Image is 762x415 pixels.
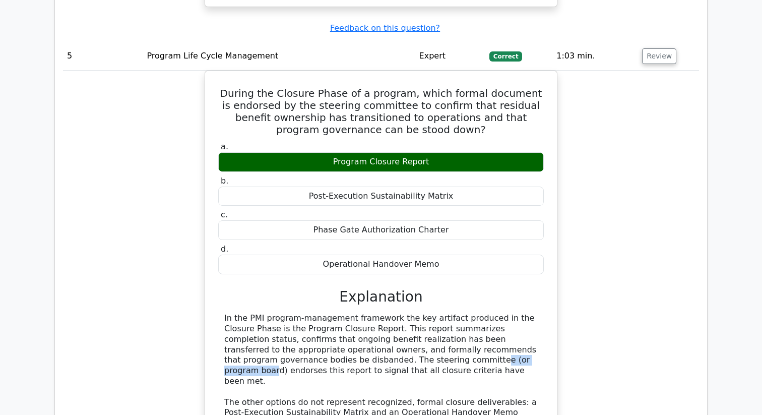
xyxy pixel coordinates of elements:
span: a. [221,142,228,151]
span: b. [221,176,228,186]
td: Program Life Cycle Management [143,42,415,71]
span: c. [221,210,228,219]
div: Phase Gate Authorization Charter [218,220,544,240]
button: Review [642,48,676,64]
h5: During the Closure Phase of a program, which formal document is endorsed by the steering committe... [217,87,545,136]
span: Correct [489,51,522,62]
div: Post-Execution Sustainability Matrix [218,187,544,206]
td: Expert [415,42,485,71]
td: 5 [63,42,143,71]
a: Feedback on this question? [330,23,440,33]
div: Program Closure Report [218,152,544,172]
span: d. [221,244,228,254]
td: 1:03 min. [552,42,638,71]
h3: Explanation [224,288,538,306]
div: Operational Handover Memo [218,255,544,274]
